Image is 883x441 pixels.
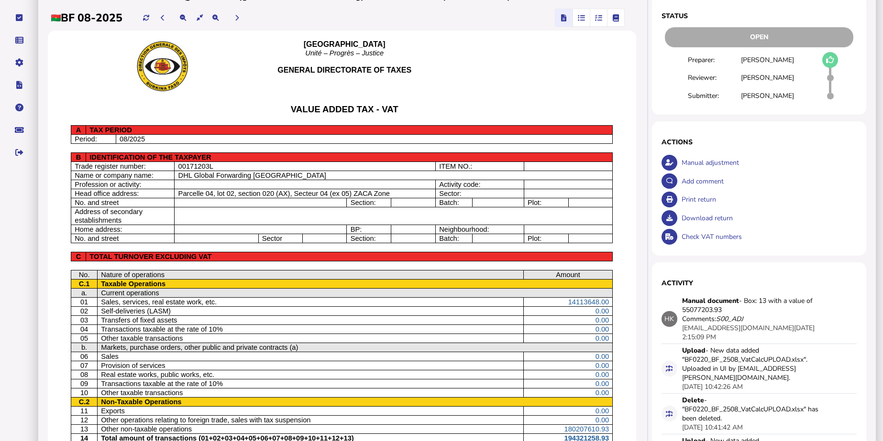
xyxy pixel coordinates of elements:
div: Manual adjustment [679,153,857,172]
span: Transactions taxable at the rate of 10% [101,380,222,387]
span: 01 [80,298,88,306]
span: 00171203L [178,162,213,170]
app-user-presentation: [EMAIL_ADDRESS][DOMAIN_NAME] [682,323,794,333]
button: Check VAT numbers on return. [662,229,677,245]
span: Amount [556,271,580,279]
button: Mark as draft [822,52,838,68]
button: Manage settings [9,53,29,73]
span: Plot: [528,199,541,206]
span: 08 [80,371,88,378]
span: 0.00 [596,407,609,415]
span: a. [81,289,87,297]
span: Trade register number: [75,162,146,170]
span: 06 [80,353,88,360]
button: Help pages [9,97,29,118]
span: Section: [351,235,376,242]
span: Real estate works, public works, etc. [101,371,214,378]
i: S00_ADJ [716,314,743,323]
button: Next period [229,10,245,26]
div: Reviewer: [688,73,741,82]
div: HK [662,311,677,327]
span: Address of secondary establishments [75,208,143,224]
span: C.2 [79,398,90,406]
span: 12 [80,416,88,424]
span: Markets, purchase orders, other public and private contracts (a) [101,344,298,351]
span: BP: [351,226,362,233]
div: - New data added "BF0220_BF_2508_VatCalcUPLOAD.xlsx". Uploaded in UI by [EMAIL_ADDRESS][PERSON_NA... [682,346,826,382]
strong: Delete [682,396,704,405]
div: [DATE] 10:41:42 AM [682,423,743,432]
div: Submitter: [688,91,741,100]
i: Data for this filing changed [666,365,673,372]
span: 0.00 [596,316,609,324]
div: Open [665,27,853,47]
mat-button-toggle: Reconcilliation view by document [573,9,590,26]
div: [PERSON_NAME] [741,55,794,65]
h1: Actions [662,138,857,147]
span: TOTAL TURNOVER EXCLUDING VAT [89,253,211,260]
img: bf.png [51,14,61,22]
span: A [76,126,81,134]
span: 180207610.93 [564,425,609,433]
span: Transfers of fixed assets [101,316,177,324]
span: Current operations [101,289,159,297]
div: - "BF0220_BF_2508_VatCalcUPLOAD.xlsx" has been deleted. [682,396,826,423]
b: [GEOGRAPHIC_DATA] [304,40,386,48]
button: Download return [662,210,677,226]
button: Refresh data for current period [138,10,154,26]
div: - Box: 13 with a value of 55077203.93 [682,296,826,314]
button: Make the return view smaller [176,10,191,26]
span: 02 [80,307,88,315]
b: GENERAL DIRECTORATE OF TAXES [277,66,411,74]
h2: BF 08-2025 [51,11,122,25]
div: [DATE] 2:15:09 PM [682,323,826,342]
span: 0.00 [596,389,609,397]
span: Transactions taxable at the rate of 10% [101,325,222,333]
mat-button-toggle: Ledger [607,9,624,26]
div: Add comment [679,172,857,191]
span: 09 [80,380,88,387]
span: 13 [80,425,88,433]
span: Activity code: [439,181,480,188]
span: b. [81,344,87,351]
span: 0.00 [596,353,609,360]
span: Period: [75,135,97,143]
span: Neighbourhood: [439,226,489,233]
button: Raise a support ticket [9,120,29,140]
span: Provision of services [101,362,165,369]
span: Sales [101,353,119,360]
button: Developer hub links [9,75,29,95]
span: No. [79,271,90,279]
i: Data manager [15,40,23,41]
span: 10 [80,389,88,397]
div: Return status - Actions are restricted to nominated users [662,27,857,47]
span: Head office address: [75,190,139,197]
button: Make the return view larger [208,10,223,26]
span: Batch: [439,199,459,206]
mat-button-toggle: Reconcilliation view by tax code [590,9,607,26]
span: VALUE ADDED TAX - VAT [291,104,398,114]
span: 05 [80,334,88,342]
div: Check VAT numbers [679,227,857,246]
span: 0.00 [596,362,609,369]
h1: Activity [662,279,857,288]
img: hreAAAAAElFTkSuQmCC [136,41,188,92]
span: 07 [80,362,88,369]
span: C [76,253,81,260]
span: 08/2025 [120,135,145,143]
span: 0.00 [596,307,609,315]
span: 11 [80,407,88,415]
span: Self-deliveries (LASM) [101,307,171,315]
span: 03 [80,316,88,324]
button: Make an adjustment to this return. [662,155,677,171]
strong: Upload [682,346,706,355]
div: Preparer: [688,55,741,65]
span: 0.00 [596,325,609,333]
span: Profession or activity: [75,181,141,188]
button: Sign out [9,142,29,162]
div: [PERSON_NAME] [741,73,794,82]
span: C.1 [79,280,90,288]
div: Download return [679,209,857,227]
span: TAX PERIOD [89,126,132,134]
span: Other taxable transactions [101,389,183,397]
